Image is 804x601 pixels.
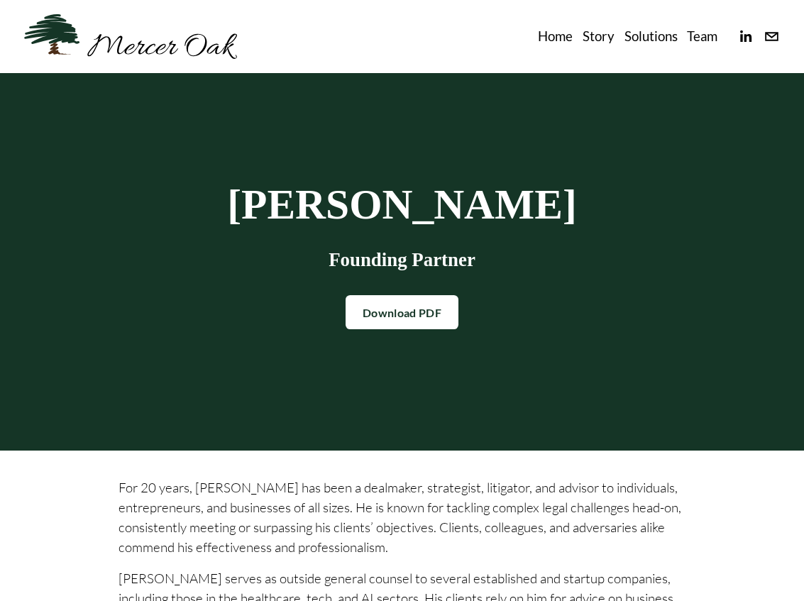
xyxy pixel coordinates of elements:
a: Solutions [624,25,678,48]
h3: Founding Partner [213,249,591,271]
h1: [PERSON_NAME] [213,182,591,226]
a: info@merceroaklaw.com [764,28,780,45]
p: For 20 years, [PERSON_NAME] has been a dealmaker, strategist, litigator, and advisor to individua... [119,478,685,557]
a: Team [687,25,717,48]
a: Home [538,25,573,48]
a: Story [583,25,615,48]
a: Download PDF [346,295,458,329]
a: linkedin-unauth [737,28,754,45]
